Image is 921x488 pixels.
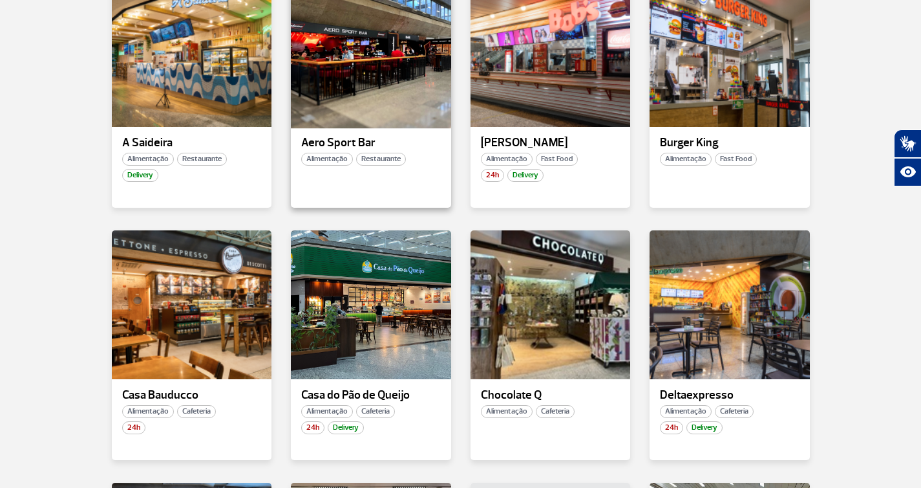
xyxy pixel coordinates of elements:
p: Deltaexpresso [660,389,799,402]
p: Casa do Pão de Queijo [301,389,441,402]
span: Delivery [122,169,158,182]
p: Aero Sport Bar [301,137,441,150]
span: 24h [481,169,504,182]
span: Cafeteria [715,405,754,418]
span: Cafeteria [536,405,575,418]
span: Cafeteria [177,405,216,418]
div: Plugin de acessibilidade da Hand Talk. [894,129,921,186]
p: [PERSON_NAME] [481,137,620,150]
span: Alimentação [122,405,174,418]
p: Casa Bauducco [122,389,262,402]
span: Restaurante [177,153,227,166]
span: Fast Food [536,153,578,166]
button: Abrir tradutor de língua de sinais. [894,129,921,158]
span: Alimentação [660,405,712,418]
span: 24h [660,421,683,434]
span: Alimentação [481,405,533,418]
span: 24h [122,421,145,434]
span: Alimentação [301,153,353,166]
button: Abrir recursos assistivos. [894,158,921,186]
span: Alimentação [122,153,174,166]
span: Alimentação [481,153,533,166]
span: Delivery [328,421,364,434]
span: Delivery [507,169,544,182]
span: 24h [301,421,324,434]
p: A Saideira [122,137,262,150]
span: Alimentação [301,405,353,418]
p: Burger King [660,137,799,150]
span: Restaurante [356,153,406,166]
p: Chocolate Q [481,389,620,402]
span: Fast Food [715,153,757,166]
span: Delivery [686,421,723,434]
span: Cafeteria [356,405,395,418]
span: Alimentação [660,153,712,166]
